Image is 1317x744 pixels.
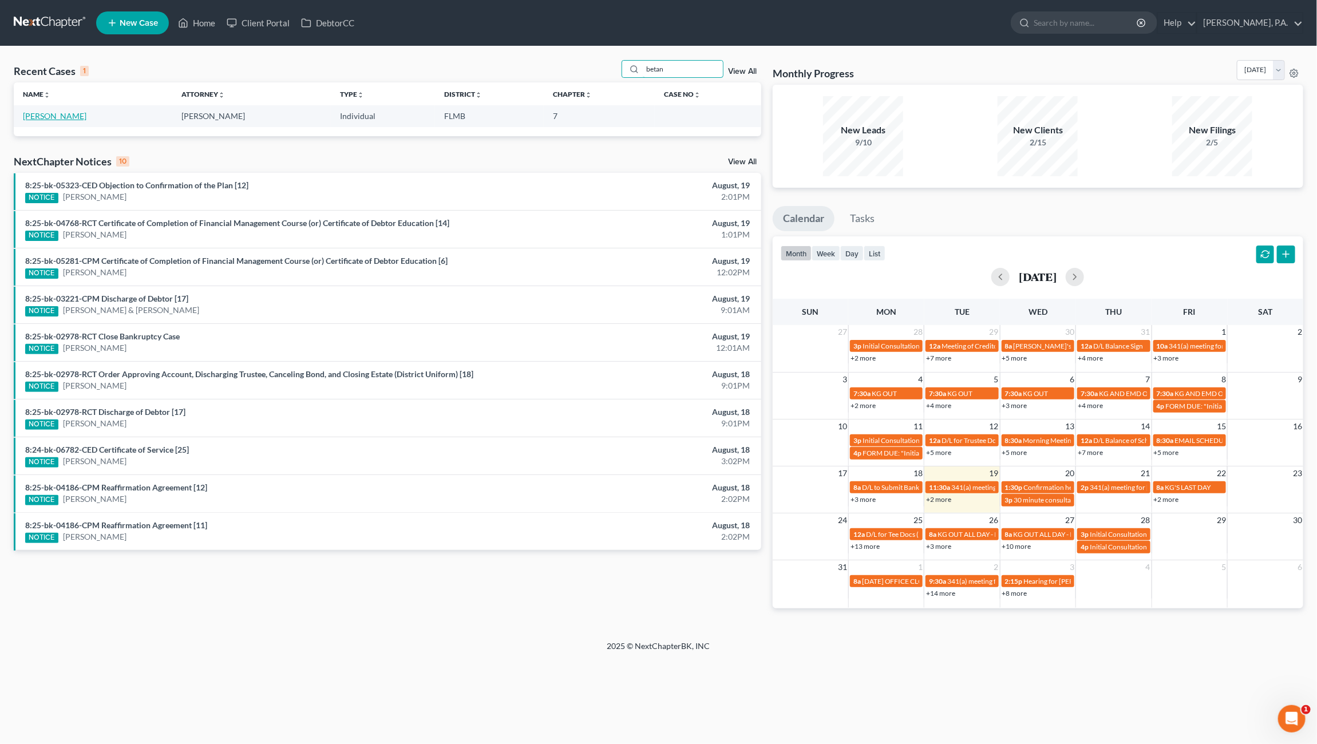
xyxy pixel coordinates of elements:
[929,577,946,585] span: 9:30a
[516,369,750,380] div: August, 18
[1081,530,1089,539] span: 3p
[863,436,920,445] span: Initial Consultation
[25,344,58,354] div: NOTICE
[929,483,950,492] span: 11:30a
[1145,373,1152,386] span: 7
[120,19,158,27] span: New Case
[1081,436,1092,445] span: 12a
[1034,12,1138,33] input: Search by name...
[863,342,920,350] span: Initial Consultation
[664,90,701,98] a: Case Nounfold_more
[1093,342,1143,350] span: D/L Balance Sign
[475,92,482,98] i: unfold_more
[516,520,750,531] div: August, 18
[823,137,903,148] div: 9/10
[872,389,897,398] span: KG OUT
[840,246,864,261] button: day
[1024,483,1154,492] span: Confirmation hearing for [PERSON_NAME]
[14,64,89,78] div: Recent Cases
[1165,483,1211,492] span: KG'S LAST DAY
[1005,577,1023,585] span: 2:15p
[1002,401,1027,410] a: +3 more
[917,560,924,574] span: 1
[1069,560,1075,574] span: 3
[1220,325,1227,339] span: 1
[25,520,207,530] a: 8:25-bk-04186-CPM Reaffirmation Agreement [11]
[1278,705,1306,733] iframe: Intercom live chat
[1090,543,1147,551] span: Initial Consultation
[172,105,331,126] td: [PERSON_NAME]
[25,306,58,316] div: NOTICE
[1081,389,1098,398] span: 7:30a
[516,444,750,456] div: August, 18
[1220,373,1227,386] span: 8
[837,560,848,574] span: 31
[1154,354,1179,362] a: +3 more
[25,533,58,543] div: NOTICE
[1081,543,1089,551] span: 4p
[295,13,360,33] a: DebtorCC
[1172,124,1252,137] div: New Filings
[1154,495,1179,504] a: +2 more
[516,531,750,543] div: 2:02PM
[444,90,482,98] a: Districtunfold_more
[1154,448,1179,457] a: +5 more
[516,217,750,229] div: August, 19
[1093,436,1288,445] span: D/L Balance of Schedules ([PERSON_NAME] & [PERSON_NAME])
[728,158,757,166] a: View All
[1078,354,1103,362] a: +4 more
[172,13,221,33] a: Home
[516,331,750,342] div: August, 19
[331,105,435,126] td: Individual
[773,206,835,231] a: Calendar
[643,61,723,77] input: Search by name...
[1175,389,1233,398] span: KG AND EMD OUT
[841,373,848,386] span: 3
[357,92,364,98] i: unfold_more
[516,180,750,191] div: August, 19
[912,325,924,339] span: 28
[1099,389,1157,398] span: KG AND EMD OUT
[1157,389,1174,398] span: 7:30a
[837,513,848,527] span: 24
[955,307,970,316] span: Tue
[1172,137,1252,148] div: 2/5
[926,542,951,551] a: +3 more
[544,105,655,126] td: 7
[25,445,189,454] a: 8:24-bk-06782-CED Certificate of Service [25]
[1014,530,1160,539] span: KG OUT ALL DAY - LAW SCHOOL ORIENTATION
[1296,325,1303,339] span: 2
[63,342,126,354] a: [PERSON_NAME]
[942,342,1069,350] span: Meeting of Creditors for [PERSON_NAME]
[912,466,924,480] span: 18
[837,420,848,433] span: 10
[912,420,924,433] span: 11
[1029,307,1047,316] span: Wed
[851,401,876,410] a: +2 more
[988,466,1000,480] span: 19
[516,304,750,316] div: 9:01AM
[1019,271,1057,283] h2: [DATE]
[63,531,126,543] a: [PERSON_NAME]
[1216,420,1227,433] span: 15
[929,436,940,445] span: 12a
[340,90,364,98] a: Typeunfold_more
[25,294,188,303] a: 8:25-bk-03221-CPM Discharge of Debtor [17]
[998,137,1078,148] div: 2/15
[23,111,86,121] a: [PERSON_NAME]
[1302,705,1311,714] span: 1
[1292,466,1303,480] span: 23
[853,342,861,350] span: 3p
[926,589,955,597] a: +14 more
[516,342,750,354] div: 12:01AM
[862,577,936,585] span: [DATE] OFFICE CLOSED
[1024,577,1174,585] span: Hearing for [PERSON_NAME] & [PERSON_NAME]
[773,66,854,80] h3: Monthly Progress
[1157,483,1164,492] span: 8a
[516,418,750,429] div: 9:01PM
[851,495,876,504] a: +3 more
[516,191,750,203] div: 2:01PM
[516,380,750,391] div: 9:01PM
[1005,342,1013,350] span: 8a
[218,92,225,98] i: unfold_more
